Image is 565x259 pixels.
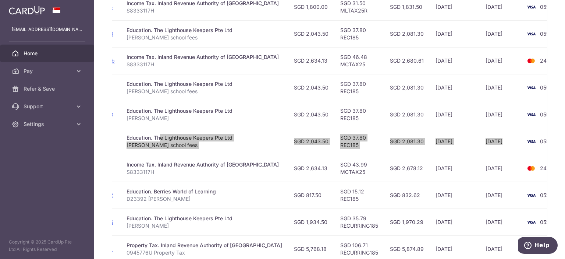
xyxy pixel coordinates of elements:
td: SGD 2,043.50 [288,20,334,47]
td: SGD 15.12 REC185 [334,182,384,209]
td: [DATE] [480,182,522,209]
td: SGD 2,081.30 [384,74,430,101]
td: SGD 37.80 REC185 [334,20,384,47]
td: SGD 46.48 MCTAX25 [334,47,384,74]
div: Education. The Lighthouse Keepers Pte Ltd [127,80,282,88]
span: 0558 [540,84,552,91]
td: [DATE] [480,47,522,74]
td: [DATE] [430,182,480,209]
p: D23392 [PERSON_NAME] [127,195,282,203]
td: SGD 2,043.50 [288,101,334,128]
img: Bank Card [524,56,539,65]
div: Property Tax. Inland Revenue Authority of [GEOGRAPHIC_DATA] [127,242,282,249]
td: SGD 2,634.13 [288,47,334,74]
iframe: Opens a widget where you can find more information [518,237,558,255]
img: Bank Card [524,137,539,146]
td: SGD 2,678.12 [384,155,430,182]
span: Pay [24,67,72,75]
div: Education. Berries World of Learning [127,188,282,195]
td: [DATE] [430,128,480,155]
p: S8333117H [127,7,282,14]
span: 0558 [540,31,552,37]
div: Income Tax. Inland Revenue Authority of [GEOGRAPHIC_DATA] [127,161,282,168]
span: 0558 [540,111,552,118]
img: Bank Card [524,3,539,11]
span: Settings [24,120,72,128]
p: [PERSON_NAME] school fees [127,34,282,41]
span: Home [24,50,72,57]
span: 0558 [540,4,552,10]
p: 0945776U Property Tax [127,249,282,256]
td: SGD 1,970.29 [384,209,430,235]
td: SGD 2,081.30 [384,128,430,155]
div: Education. The Lighthouse Keepers Pte Ltd [127,134,282,141]
td: SGD 37.80 REC185 [334,128,384,155]
td: [DATE] [480,209,522,235]
p: S8333117H [127,61,282,68]
td: [DATE] [480,74,522,101]
td: [DATE] [430,20,480,47]
div: Education. The Lighthouse Keepers Pte Ltd [127,107,282,115]
span: Refer & Save [24,85,72,92]
p: S8333117H [127,168,282,176]
p: [EMAIL_ADDRESS][DOMAIN_NAME] [12,26,82,33]
td: SGD 2,081.30 [384,20,430,47]
img: Bank Card [524,218,539,227]
span: 0558 [540,192,552,198]
img: Bank Card [524,110,539,119]
td: [DATE] [480,155,522,182]
img: Bank Card [524,29,539,38]
span: 2479 [540,165,553,171]
div: Education. The Lighthouse Keepers Pte Ltd [127,27,282,34]
div: Income Tax. Inland Revenue Authority of [GEOGRAPHIC_DATA] [127,53,282,61]
p: [PERSON_NAME] [127,222,282,230]
td: SGD 1,934.50 [288,209,334,235]
span: 2479 [540,57,553,64]
td: SGD 35.79 RECURRING185 [334,209,384,235]
td: SGD 2,043.50 [288,74,334,101]
p: [PERSON_NAME] [127,115,282,122]
td: SGD 832.62 [384,182,430,209]
td: SGD 43.99 MCTAX25 [334,155,384,182]
td: SGD 37.80 REC185 [334,101,384,128]
td: SGD 817.50 [288,182,334,209]
td: SGD 2,081.30 [384,101,430,128]
p: [PERSON_NAME] school fees [127,88,282,95]
td: [DATE] [430,209,480,235]
img: Bank Card [524,191,539,200]
td: [DATE] [480,128,522,155]
p: [PERSON_NAME] school fees [127,141,282,149]
td: [DATE] [430,101,480,128]
td: [DATE] [480,101,522,128]
td: SGD 2,680.61 [384,47,430,74]
img: Bank Card [524,164,539,173]
td: SGD 37.80 REC185 [334,74,384,101]
td: [DATE] [430,74,480,101]
td: [DATE] [480,20,522,47]
td: SGD 2,634.13 [288,155,334,182]
span: 0558 [540,138,552,144]
td: [DATE] [430,47,480,74]
td: SGD 2,043.50 [288,128,334,155]
div: Education. The Lighthouse Keepers Pte Ltd [127,215,282,222]
img: Bank Card [524,83,539,92]
span: 0558 [540,219,552,225]
span: Support [24,103,72,110]
img: CardUp [9,6,45,15]
td: [DATE] [430,155,480,182]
